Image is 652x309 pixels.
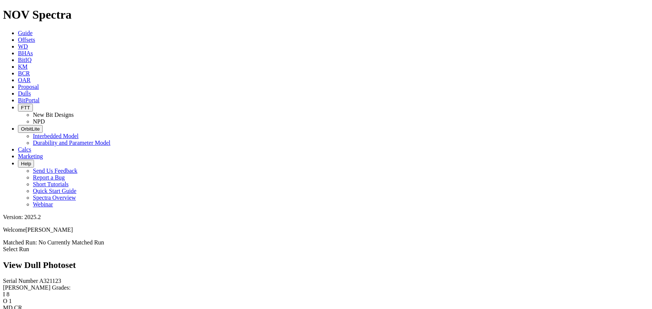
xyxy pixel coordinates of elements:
[3,291,5,297] label: I
[33,140,111,146] a: Durability and Parameter Model
[18,160,34,168] button: Help
[18,153,43,159] a: Marketing
[39,278,61,284] span: A321123
[33,194,76,201] a: Spectra Overview
[38,239,104,246] span: No Currently Matched Run
[18,43,28,50] a: WD
[21,126,40,132] span: OrbitLite
[18,37,35,43] a: Offsets
[33,118,45,125] a: NPD
[18,146,31,153] a: Calcs
[33,181,69,187] a: Short Tutorials
[33,168,77,174] a: Send Us Feedback
[18,50,33,56] a: BHAs
[18,77,31,83] a: OAR
[3,298,7,304] label: O
[6,291,9,297] span: 8
[3,8,649,22] h1: NOV Spectra
[18,70,30,77] a: BCR
[9,298,12,304] span: 1
[33,174,65,181] a: Report a Bug
[18,104,33,112] button: FTT
[33,201,53,207] a: Webinar
[18,90,31,97] a: Dulls
[3,227,649,233] p: Welcome
[3,284,649,291] div: [PERSON_NAME] Grades:
[3,246,29,252] a: Select Run
[18,30,33,36] a: Guide
[21,105,30,110] span: FTT
[3,214,649,221] div: Version: 2025.2
[33,188,76,194] a: Quick Start Guide
[33,112,74,118] a: New Bit Designs
[21,161,31,166] span: Help
[18,63,28,70] a: KM
[18,84,39,90] a: Proposal
[25,227,73,233] span: [PERSON_NAME]
[3,260,649,270] h2: View Dull Photoset
[18,125,43,133] button: OrbitLite
[3,239,37,246] span: Matched Run:
[18,57,31,63] a: BitIQ
[18,97,40,103] a: BitPortal
[3,278,38,284] label: Serial Number
[33,133,78,139] a: Interbedded Model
